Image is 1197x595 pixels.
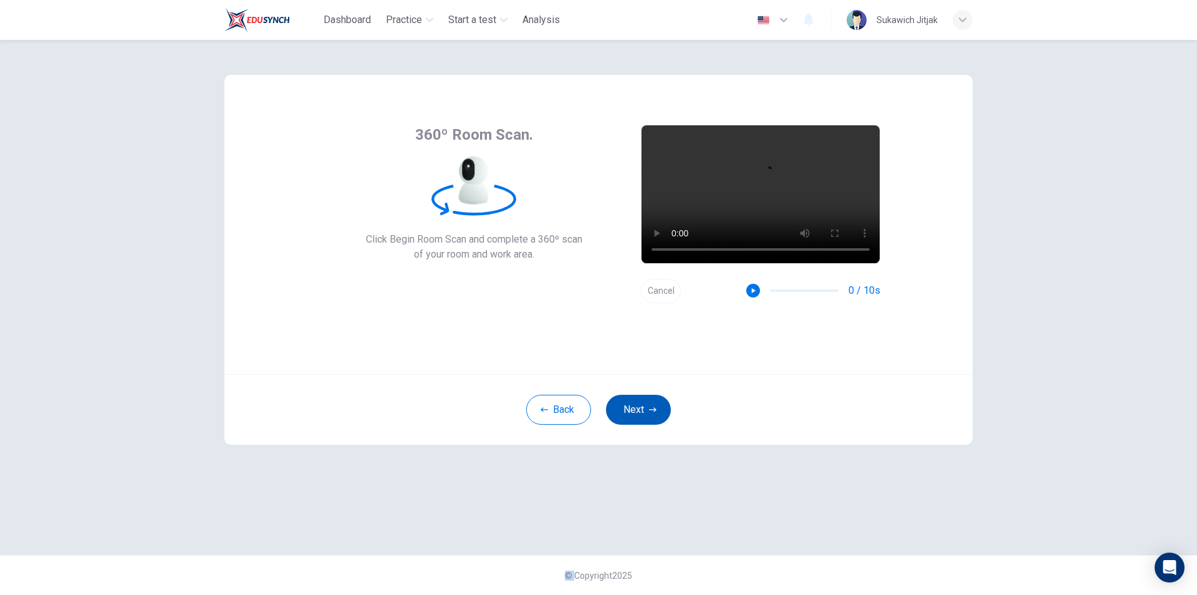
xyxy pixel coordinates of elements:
span: 0 / 10s [848,283,880,298]
button: Start a test [443,9,512,31]
span: Dashboard [324,12,371,27]
a: Train Test logo [224,7,319,32]
span: Practice [386,12,422,27]
span: Click Begin Room Scan and complete a 360º scan [366,232,582,247]
span: Start a test [448,12,496,27]
button: Back [526,395,591,425]
span: Analysis [522,12,560,27]
button: Dashboard [319,9,376,31]
button: Next [606,395,671,425]
button: Analysis [517,9,565,31]
img: Train Test logo [224,7,290,32]
img: Profile picture [847,10,867,30]
div: Open Intercom Messenger [1155,553,1185,583]
span: 360º Room Scan. [415,125,533,145]
button: Practice [381,9,438,31]
img: en [756,16,771,25]
span: © Copyright 2025 [565,571,632,581]
div: Sukawich Jitjak [877,12,938,27]
button: Cancel [641,279,681,303]
span: of your room and work area. [366,247,582,262]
